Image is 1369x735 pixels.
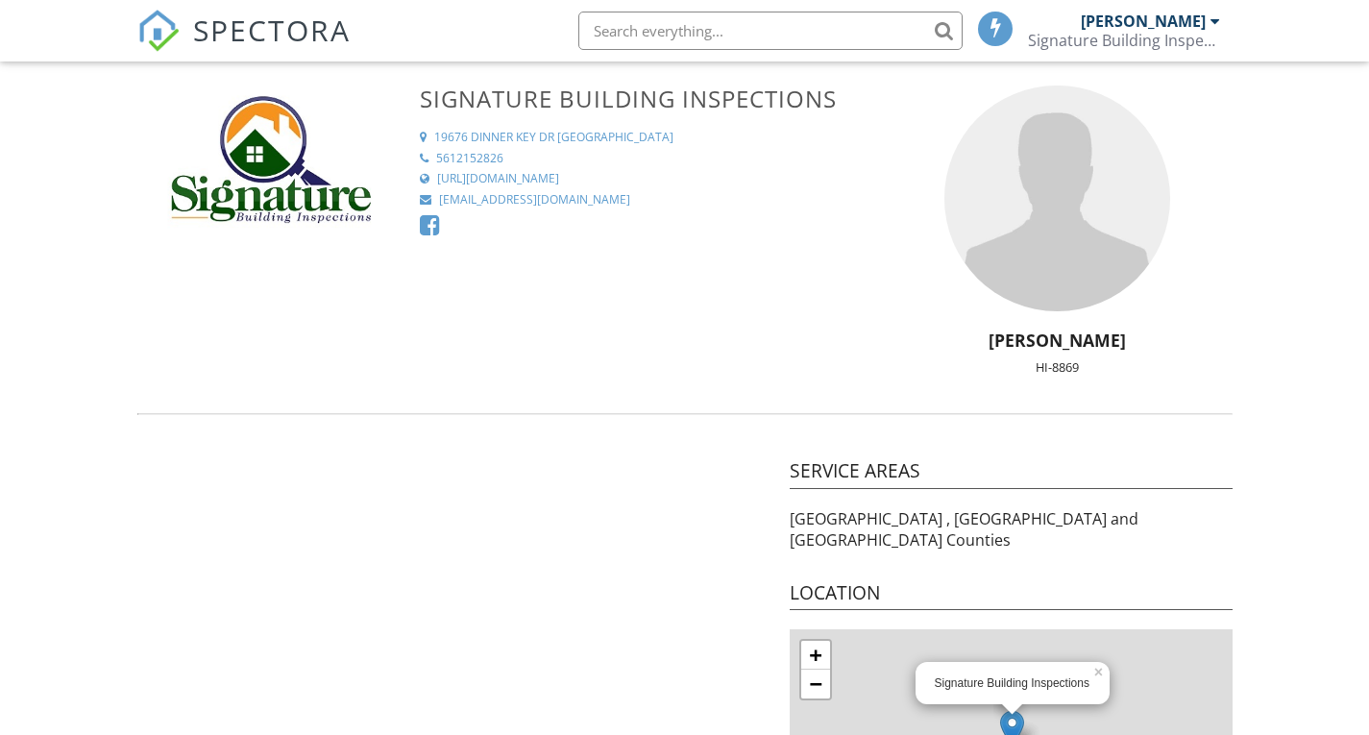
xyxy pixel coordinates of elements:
a: 19676 DINNER KEY DR [GEOGRAPHIC_DATA] [420,130,860,146]
div: 19676 DINNER KEY DR [434,130,554,146]
a: Zoom out [801,670,830,698]
a: SPECTORA [137,26,351,66]
div: 5612152826 [436,151,503,167]
img: herbyvolellogo.jpg [137,86,391,245]
img: The Best Home Inspection Software - Spectora [137,10,180,52]
h4: Service Areas [790,458,1233,489]
div: Signature Building Inspections [1028,31,1220,50]
div: [EMAIL_ADDRESS][DOMAIN_NAME] [439,192,630,208]
input: Search everything... [578,12,963,50]
div: [URL][DOMAIN_NAME] [437,171,559,187]
h5: [PERSON_NAME] [871,331,1244,350]
a: [URL][DOMAIN_NAME] [420,171,860,187]
h4: Location [790,580,1233,611]
a: × [1092,662,1110,675]
p: [GEOGRAPHIC_DATA] , [GEOGRAPHIC_DATA] and [GEOGRAPHIC_DATA] Counties [790,508,1233,551]
h3: Signature Building Inspections [420,86,860,111]
div: [GEOGRAPHIC_DATA] [557,130,673,146]
a: [EMAIL_ADDRESS][DOMAIN_NAME] [420,192,860,208]
a: Zoom in [801,641,830,670]
div: [PERSON_NAME] [1081,12,1206,31]
span: SPECTORA [193,10,351,50]
div: HI-8869 [871,359,1244,375]
div: Signature Building Inspections [935,675,1090,692]
a: 5612152826 [420,151,860,167]
img: default-user-f0147aede5fd5fa78ca7ade42f37bd4542148d508eef1c3d3ea960f66861d68b.jpg [944,86,1170,311]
